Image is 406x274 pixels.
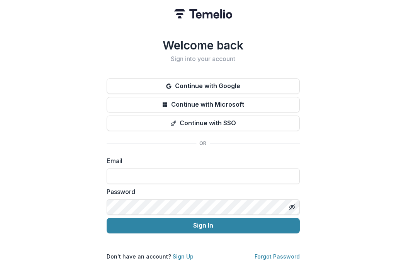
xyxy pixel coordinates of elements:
[107,156,295,165] label: Email
[107,252,194,260] p: Don't have an account?
[174,9,232,19] img: Temelio
[286,201,298,213] button: Toggle password visibility
[107,97,300,112] button: Continue with Microsoft
[107,78,300,94] button: Continue with Google
[107,116,300,131] button: Continue with SSO
[107,218,300,233] button: Sign In
[107,55,300,63] h2: Sign into your account
[107,38,300,52] h1: Welcome back
[107,187,295,196] label: Password
[255,253,300,260] a: Forgot Password
[173,253,194,260] a: Sign Up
